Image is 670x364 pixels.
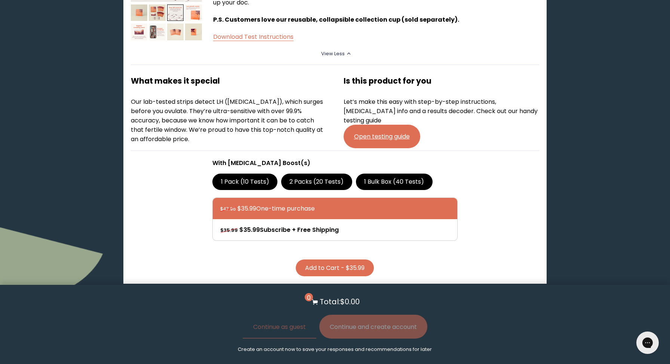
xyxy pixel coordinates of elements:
iframe: Gorgias live chat messenger [633,329,663,357]
span: . [458,15,459,24]
img: thumbnail image [167,24,184,40]
img: thumbnail image [131,24,148,40]
button: Continue as guest [243,315,316,339]
i: < [347,52,354,56]
h4: Is this product for you [344,75,540,87]
p: Our lab-tested strips detect LH ([MEDICAL_DATA]), which surges before you ovulate. They’re ultra-... [131,97,327,144]
a: Download Test Instructions [213,32,293,41]
button: Continue and create account [319,315,427,339]
p: Total: $0.00 [320,296,360,307]
p: Create an account now to save your responses and recommendations for later [238,346,432,353]
summary: View Less < [321,50,348,57]
p: Let’s make this easy with step-by-step instructions, [MEDICAL_DATA] info and a results decoder. C... [344,97,540,125]
img: thumbnail image [185,4,202,21]
label: 2 Packs (20 Tests) [281,174,352,190]
label: 1 Pack (10 Tests) [212,174,277,190]
span: P.S. Customers love our reusable, collapsible collection cup (sold separately) [213,15,458,24]
img: thumbnail image [131,4,148,21]
span: View Less [321,50,345,57]
span: 0 [305,293,313,301]
img: thumbnail image [149,4,166,21]
img: thumbnail image [185,24,202,40]
label: 1 Bulk Box (40 Tests) [356,174,433,190]
img: thumbnail image [167,4,184,21]
a: Open testing guide [344,125,420,148]
p: With [MEDICAL_DATA] Boost(s) [212,158,458,168]
img: thumbnail image [149,24,166,40]
h4: What makes it special [131,75,327,87]
button: Add to Cart - $35.99 [296,259,374,276]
